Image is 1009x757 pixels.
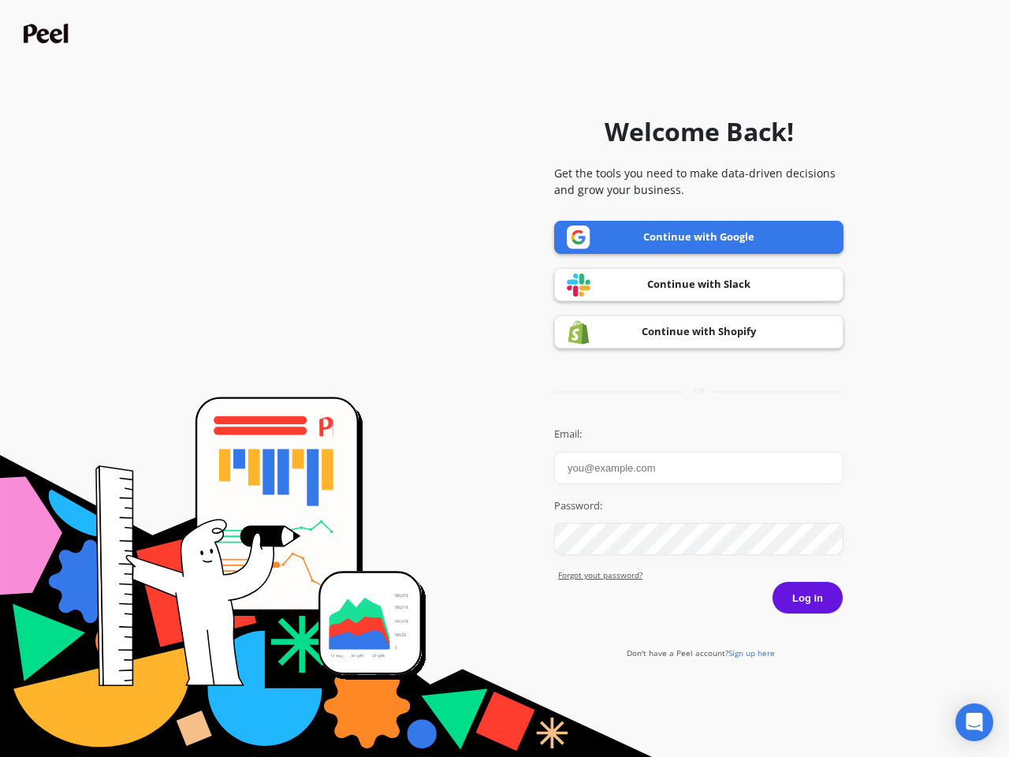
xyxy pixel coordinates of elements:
[554,221,843,254] a: Continue with Google
[24,24,73,43] img: Peel
[554,498,843,514] label: Password:
[554,427,843,442] label: Email:
[554,452,843,484] input: you@example.com
[567,273,590,297] img: Slack logo
[567,320,590,345] img: Shopify logo
[554,268,843,301] a: Continue with Slack
[558,569,843,581] a: Forgot yout password?
[554,315,843,349] a: Continue with Shopify
[554,165,843,198] p: Get the tools you need to make data-driven decisions and grow your business.
[728,647,775,658] span: Sign up here
[605,113,794,151] h1: Welcome Back!
[772,581,843,614] button: Log in
[627,647,775,658] a: Don't have a Peel account?Sign up here
[955,703,993,741] div: Open Intercom Messenger
[567,226,590,249] img: Google logo
[554,386,843,397] div: or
